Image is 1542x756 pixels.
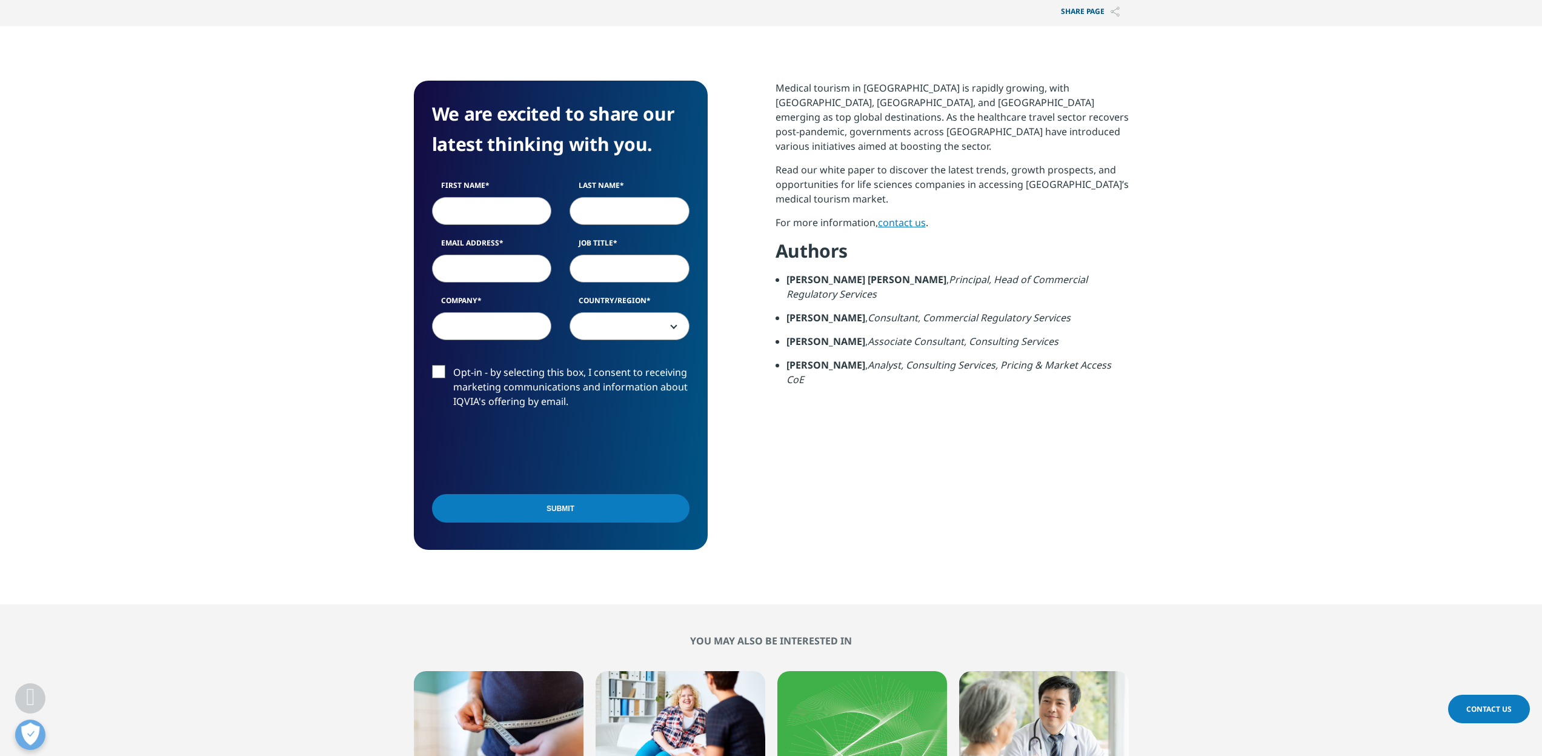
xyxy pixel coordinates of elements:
p: For more information, . [776,215,1129,239]
em: Analyst, Consulting Services, Pricing & Market Access CoE [786,358,1111,386]
li: , [786,358,1129,396]
h2: You may also be interested in [414,635,1129,647]
input: Submit [432,494,690,523]
a: contact us [878,216,926,229]
label: Company [432,295,552,312]
em: Principal, Head of Commercial Regulatory Services [786,273,1088,301]
strong: [PERSON_NAME] [786,358,865,372]
span: Contact Us [1466,704,1512,714]
strong: [PERSON_NAME] [786,311,865,324]
em: Associate Consultant, Consulting Services [868,335,1058,348]
strong: [PERSON_NAME] [786,335,865,348]
label: Country/Region [570,295,690,312]
h4: Authors [776,239,1129,272]
li: , [786,310,1129,334]
li: , [786,334,1129,358]
label: First Name [432,180,552,197]
p: Read our white paper to discover the latest trends, growth prospects, and opportunities for life ... [776,162,1129,215]
a: Contact Us [1448,695,1530,723]
em: Consultant, Commercial Regulatory Services [868,311,1071,324]
img: Share PAGE [1111,7,1120,17]
label: Job Title [570,238,690,255]
li: , [786,272,1129,310]
label: Email Address [432,238,552,255]
iframe: reCAPTCHA [432,428,616,475]
strong: [PERSON_NAME] [PERSON_NAME] [786,273,946,286]
label: Last Name [570,180,690,197]
p: Medical tourism in [GEOGRAPHIC_DATA] is rapidly growing, with [GEOGRAPHIC_DATA], [GEOGRAPHIC_DATA... [776,81,1129,162]
h4: We are excited to share our latest thinking with you. [432,99,690,159]
button: Open Preferences [15,720,45,750]
label: Opt-in - by selecting this box, I consent to receiving marketing communications and information a... [432,365,690,415]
